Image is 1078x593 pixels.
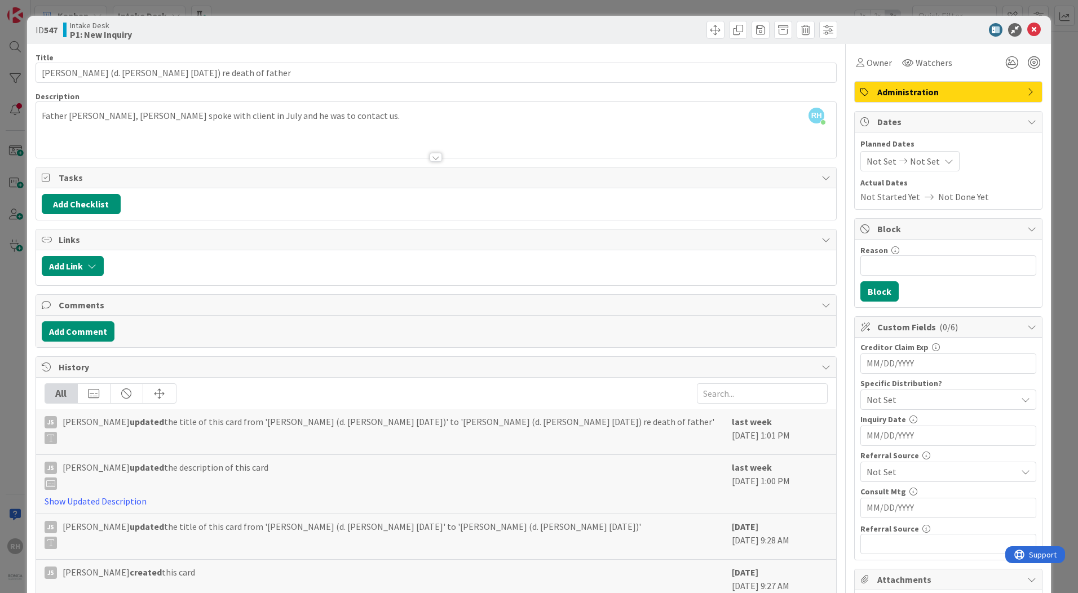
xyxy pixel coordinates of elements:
span: Not Set [867,154,896,168]
span: Dates [877,115,1022,129]
button: Add Comment [42,321,114,342]
span: Administration [877,85,1022,99]
div: [DATE] 1:01 PM [732,415,828,449]
input: type card name here... [36,63,837,83]
label: Referral Source [860,524,919,534]
span: Watchers [916,56,952,69]
div: JS [45,521,57,533]
span: [PERSON_NAME] this card [63,565,195,579]
p: Father [PERSON_NAME], [PERSON_NAME] spoke with client in July and he was to contact us. [42,109,830,122]
div: JS [45,416,57,428]
span: ID [36,23,58,37]
span: Block [877,222,1022,236]
span: [PERSON_NAME] the title of this card from '[PERSON_NAME] (d. [PERSON_NAME] [DATE]' to '[PERSON_NA... [63,520,641,549]
span: [PERSON_NAME] the title of this card from '[PERSON_NAME] (d. [PERSON_NAME] [DATE])' to '[PERSON_N... [63,415,714,444]
div: JS [45,462,57,474]
label: Title [36,52,54,63]
div: [DATE] 9:27 AM [732,565,828,592]
b: [DATE] [732,521,758,532]
div: Consult Mtg [860,488,1036,495]
div: All [45,384,78,403]
span: Links [59,233,816,246]
b: updated [130,462,164,473]
div: JS [45,567,57,579]
span: Not Set [867,393,1017,406]
span: Custom Fields [877,320,1022,334]
span: Attachments [877,573,1022,586]
b: [DATE] [732,567,758,578]
span: Tasks [59,171,816,184]
div: [DATE] 9:28 AM [732,520,828,554]
div: Creditor Claim Exp [860,343,1036,351]
input: MM/DD/YYYY [867,354,1030,373]
span: Not Started Yet [860,190,920,203]
input: Search... [697,383,828,404]
span: RH [808,108,824,123]
button: Add Checklist [42,194,121,214]
a: Show Updated Description [45,495,147,507]
span: Planned Dates [860,138,1036,150]
button: Add Link [42,256,104,276]
b: updated [130,521,164,532]
div: Referral Source [860,452,1036,459]
label: Reason [860,245,888,255]
span: History [59,360,816,374]
span: Not Set [867,465,1017,479]
span: Owner [867,56,892,69]
span: Not Set [910,154,940,168]
span: Intake Desk [70,21,132,30]
b: P1: New Inquiry [70,30,132,39]
b: last week [732,416,772,427]
div: Specific Distribution? [860,379,1036,387]
b: 547 [44,24,58,36]
span: Actual Dates [860,177,1036,189]
span: ( 0/6 ) [939,321,958,333]
span: Description [36,91,79,101]
span: Comments [59,298,816,312]
span: [PERSON_NAME] the description of this card [63,461,268,490]
span: Not Done Yet [938,190,989,203]
input: MM/DD/YYYY [867,426,1030,445]
input: MM/DD/YYYY [867,498,1030,517]
div: [DATE] 1:00 PM [732,461,828,508]
b: created [130,567,162,578]
button: Block [860,281,899,302]
b: last week [732,462,772,473]
span: Support [24,2,51,15]
div: Inquiry Date [860,415,1036,423]
b: updated [130,416,164,427]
